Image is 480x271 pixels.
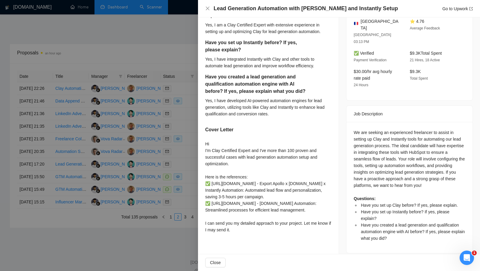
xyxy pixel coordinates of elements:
[205,141,331,233] div: Hi I'm Clay Certified Expert and I've more than 100 proven and successful cases with lead generat...
[354,69,392,81] span: $30.00/hr avg hourly rate paid
[214,5,398,12] h4: Lead Generation Automation with [PERSON_NAME] and Instantly Setup
[354,106,465,122] div: Job Description
[354,51,374,56] span: ✅ Verified
[205,126,233,133] h5: Cover Letter
[442,6,473,11] a: Go to Upworkexport
[410,51,442,56] span: $9.3K Total Spent
[354,129,465,242] div: We are seeking an experienced freelancer to assist in setting up Clay and Instantly tools for aut...
[410,69,421,74] span: $9.3K
[205,56,331,69] div: Yes, I have integrated Instantly with Clay and other tools to automate lead generation and improv...
[472,251,477,255] span: 1
[205,258,226,267] button: Close
[210,259,221,266] span: Close
[410,76,428,81] span: Total Spent
[205,39,313,53] h5: Have you set up Instantly before? If yes, please explain?
[469,7,473,11] span: export
[410,19,424,24] span: ⭐ 4.76
[410,26,440,30] span: Average Feedback
[361,203,458,208] span: Have you set up Clay before? If yes, please explain.
[410,58,440,62] span: 21 Hires, 18 Active
[460,251,474,265] iframe: Intercom live chat
[354,21,358,26] img: 🇫🇷
[205,6,210,11] button: Close
[205,73,313,95] h5: Have you created a lead generation and qualification automation engine with AI before? If yes, pl...
[361,209,449,221] span: Have you set up Instantly before? If yes, please explain?
[354,196,376,201] strong: Questions:
[354,33,391,44] span: [GEOGRAPHIC_DATA] 03:13 PM
[205,22,331,35] div: Yes, I am a Clay Certified Expert with extensive experience in setting up and optimizing Clay for...
[354,83,368,87] span: 24 Hours
[205,6,210,11] span: close
[205,97,331,117] div: Yes, I have developed AI-powered automation engines for lead generation, utilizing tools like Cla...
[354,58,386,62] span: Payment Verification
[361,223,465,241] span: Have you created a lead generation and qualification automation engine with AI before? If yes, pl...
[361,18,400,31] span: [GEOGRAPHIC_DATA]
